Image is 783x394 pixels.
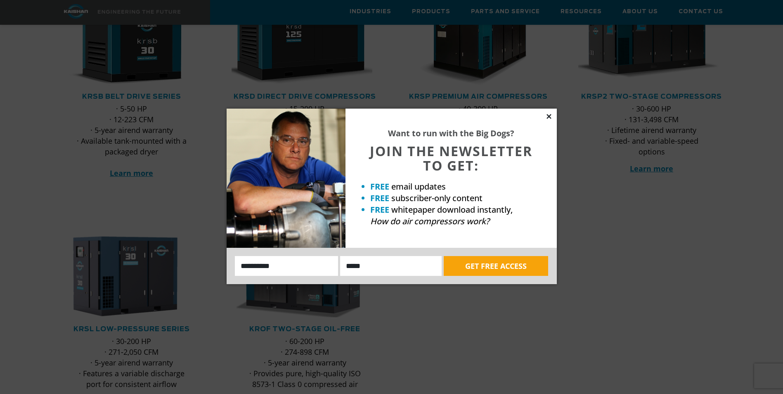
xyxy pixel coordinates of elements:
strong: FREE [370,192,389,204]
span: subscriber-only content [391,192,483,204]
input: Name: [235,256,338,276]
button: Close [545,113,553,120]
strong: Want to run with the Big Dogs? [388,128,514,139]
span: email updates [391,181,446,192]
span: whitepaper download instantly, [391,204,513,215]
strong: FREE [370,181,389,192]
em: How do air compressors work? [370,216,490,227]
span: JOIN THE NEWSLETTER TO GET: [370,142,532,174]
button: GET FREE ACCESS [444,256,548,276]
strong: FREE [370,204,389,215]
input: Email [340,256,442,276]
